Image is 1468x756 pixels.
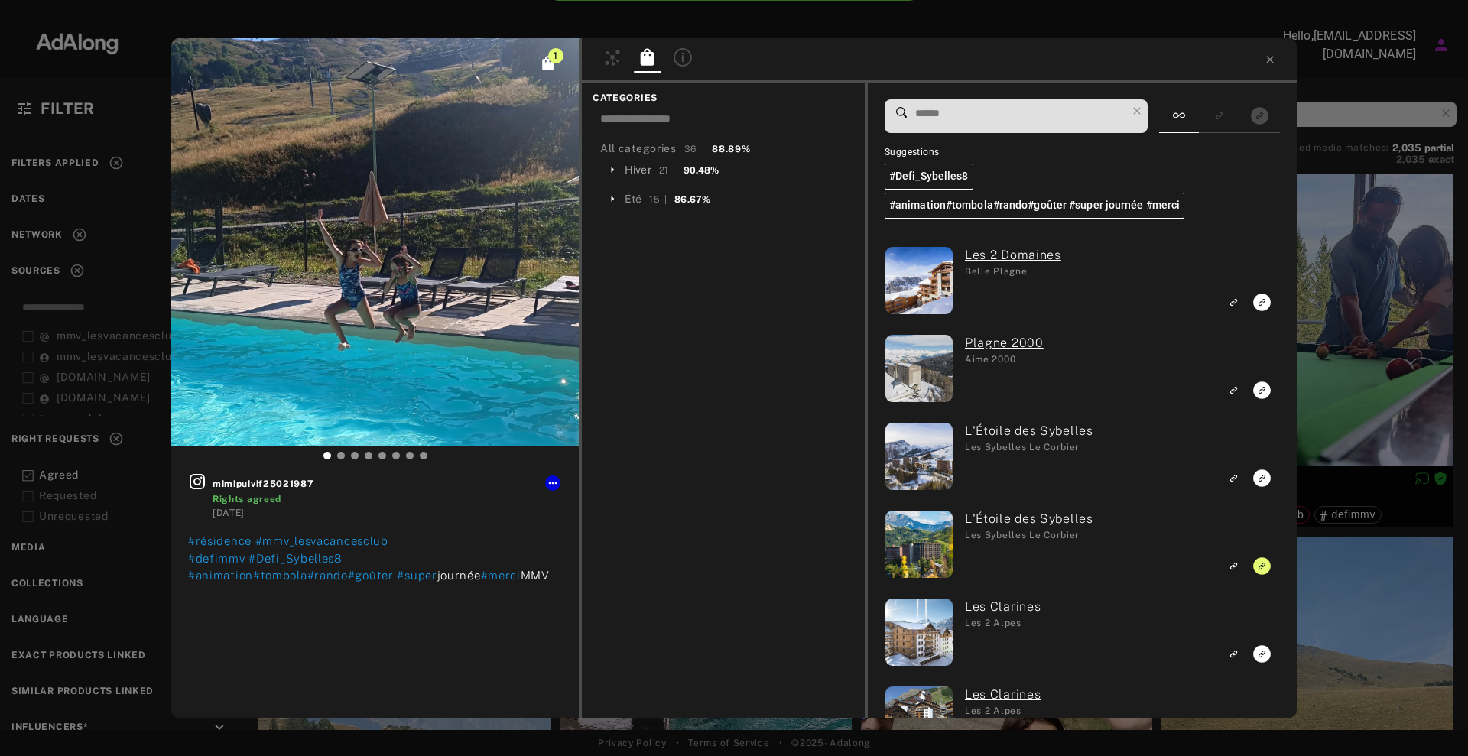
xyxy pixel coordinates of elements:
[481,569,521,582] span: #merci
[870,423,967,490] img: corbier-sybelles-etoile-des-sybelles-hiver.jpg
[885,145,1015,161] span: Suggestions
[965,686,1041,704] a: (ada-mmv-34) Les Clarines: Les 2 Alpes
[965,246,1061,264] a: (ada-mmv-14) Les 2 Domaines: Belle Plagne
[870,511,967,578] img: corbier-sybelles-etoile-des-sybelles-ete.jpg
[625,191,641,207] div: Été
[1248,292,1276,313] button: Link to exact product
[870,335,967,402] img: plagne-aime-2000-plagne-2000-hiver.jpg
[521,569,550,582] span: MMV
[965,616,1041,630] div: Les 2 Alpes
[1220,292,1248,313] button: Link to similar product
[684,142,705,156] div: 36 |
[437,569,481,582] span: journée
[1220,468,1248,488] button: Link to similar product
[649,193,667,206] div: 15 |
[965,528,1093,542] div: Les Sybelles Le Corbier
[965,510,1093,528] a: (ada-mmv-21) L'Étoile des Sybelles: Les Sybelles Le Corbier
[1246,105,1274,126] button: Show only exact products linked
[1205,105,1233,126] button: Show only similar products linked
[1248,380,1276,401] button: Link to exact product
[965,598,1041,616] a: (ada-mmv-10) Les Clarines: Les 2 Alpes
[965,422,1093,440] a: (ada-mmv-33) L'Étoile des Sybelles: Les Sybelles Le Corbier
[1248,644,1276,664] button: Link to exact product
[965,334,1044,352] a: (ada-mmv-15) Plagne 2000: Aime 2000
[674,193,710,206] div: 86.67%
[1248,556,1276,576] button: Unlink to exact product
[188,534,252,547] span: #résidence
[625,162,651,178] div: Hiver
[870,686,967,754] img: les-2-alpes-les-clarines-ete.jpg
[659,164,676,177] div: 21 |
[593,91,854,105] span: CATEGORIES
[965,440,1093,454] div: Les Sybelles Le Corbier
[885,164,973,190] h6: #Defi_Sybelles8
[188,552,245,565] span: #defimmv
[1392,683,1468,756] iframe: Chat Widget
[1220,556,1248,576] button: Link to similar product
[1392,683,1468,756] div: Widget de chat
[213,477,562,491] span: mimipuivif25021987
[1220,644,1248,664] button: Link to similar product
[965,704,1041,718] div: Les 2 Alpes
[213,508,245,518] time: 2025-08-26T21:17:02.000Z
[965,264,1061,278] div: Belle Plagne
[870,599,967,666] img: les-2-alpes-les-clarines-hiver.jpg
[188,569,394,582] span: #animation#tombola#rando#goûter
[712,142,750,156] div: 88.89%
[600,141,751,157] div: All categories
[548,48,563,63] span: 1
[397,569,437,582] span: #super
[1248,468,1276,488] button: Link to exact product
[541,56,556,71] span: Click to see all exact linked products
[255,534,388,547] span: #mmv_lesvacancesclub
[965,352,1044,366] div: Aime 2000
[1220,380,1248,401] button: Link to similar product
[248,552,343,565] span: #Defi_Sybelles8
[870,247,967,314] img: belle-plagne-2-domaines-hiver.jpg
[213,494,281,505] span: Rights agreed
[885,193,1184,219] h6: #animation#tombola#rando#goûter #super journée #merci
[684,164,719,177] div: 90.48%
